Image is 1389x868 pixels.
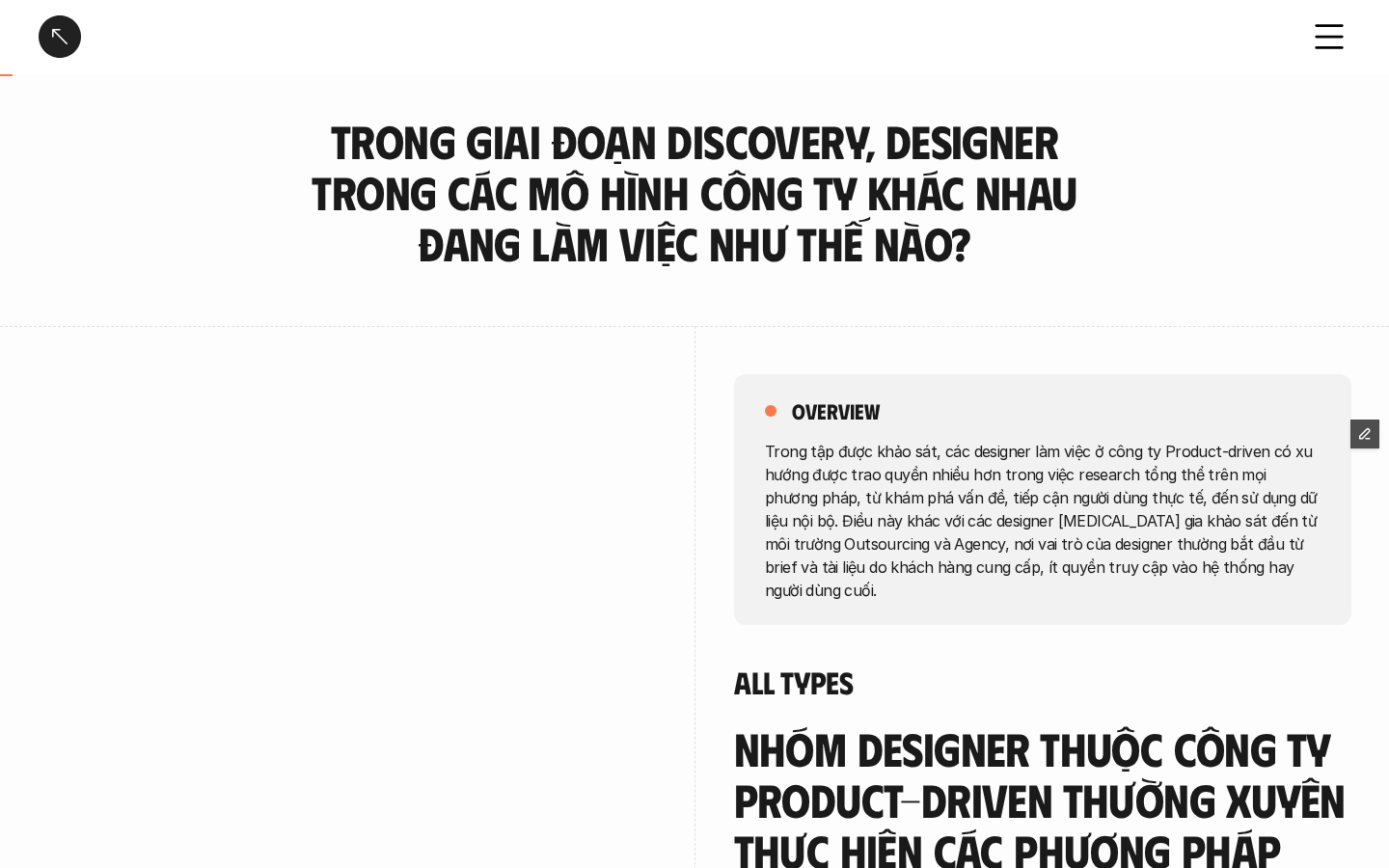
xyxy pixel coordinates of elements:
h5: overview [792,397,880,424]
h3: Trong giai đoạn Discovery, designer trong các mô hình công ty khác nhau đang làm việc như thế nào? [285,116,1104,268]
h4: All Types [734,664,1351,700]
button: Edit Framer Content [1350,420,1379,448]
p: Trong tập được khảo sát, các designer làm việc ở công ty Product-driven có xu hướng được trao quy... [765,440,1321,602]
